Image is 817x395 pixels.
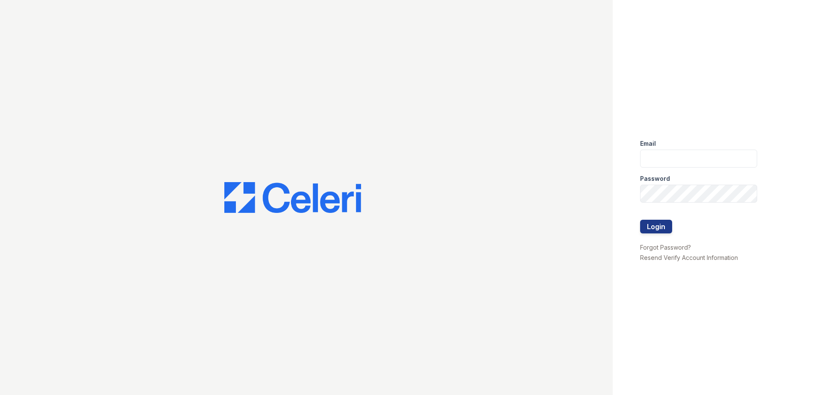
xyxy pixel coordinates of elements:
[640,220,672,233] button: Login
[640,244,691,251] a: Forgot Password?
[640,254,738,261] a: Resend Verify Account Information
[224,182,361,213] img: CE_Logo_Blue-a8612792a0a2168367f1c8372b55b34899dd931a85d93a1a3d3e32e68fde9ad4.png
[640,139,656,148] label: Email
[640,174,670,183] label: Password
